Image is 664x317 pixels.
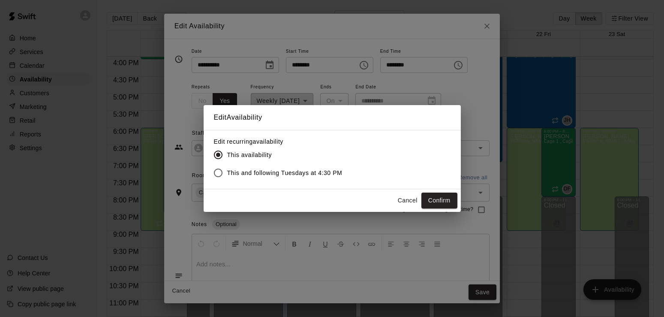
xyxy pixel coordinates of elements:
[394,193,421,208] button: Cancel
[204,105,461,130] h2: Edit Availability
[227,151,272,160] span: This availability
[227,169,343,178] span: This and following Tuesdays at 4:30 PM
[421,193,457,208] button: Confirm
[214,137,349,146] label: Edit recurring availability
